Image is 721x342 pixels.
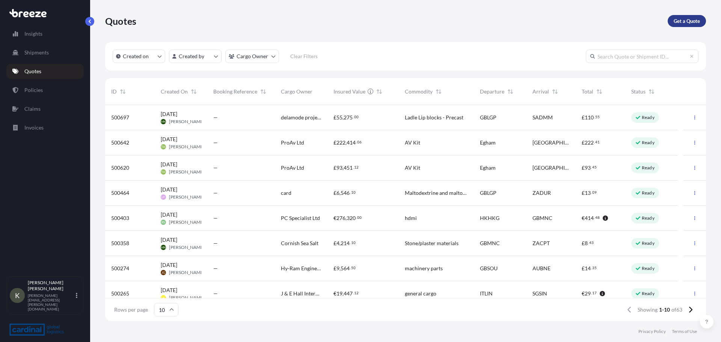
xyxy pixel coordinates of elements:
span: 564 [341,266,350,271]
span: 50 [351,267,356,269]
span: hdmi [405,214,417,222]
span: . [591,191,592,194]
span: [DATE] [161,261,177,269]
span: 447 [344,291,353,296]
span: £ [582,190,585,196]
span: € [333,291,336,296]
span: JG [161,269,165,276]
span: Arrival [532,88,549,95]
span: , [339,190,341,196]
span: [PERSON_NAME] [169,244,205,250]
span: . [594,216,595,219]
span: Ladle Lip blocks - Precast [405,114,463,121]
span: Departure [480,88,504,95]
span: [PERSON_NAME] [169,119,205,125]
span: 13 [585,190,591,196]
span: 14 [585,266,591,271]
button: Sort [259,87,268,96]
span: 8 [585,241,588,246]
button: Sort [434,87,443,96]
span: 19 [336,291,342,296]
p: Ready [642,165,655,171]
span: . [350,241,351,244]
span: . [591,292,592,294]
span: Cargo Owner [281,88,312,95]
p: Quotes [24,68,41,75]
span: . [591,166,592,169]
span: [DATE] [161,161,177,168]
span: GBSOU [480,265,498,272]
span: 29 [585,291,591,296]
span: 222 [336,140,345,145]
button: Sort [118,87,127,96]
span: 48 [595,216,600,219]
span: AUBNE [532,265,551,272]
span: 12 [354,292,359,294]
a: Invoices [6,120,84,135]
p: Get a Quote [674,17,700,25]
p: Ready [642,215,655,221]
span: — [213,189,218,197]
span: [DATE] [161,236,177,244]
span: . [353,292,354,294]
input: Search Quote or Shipment ID... [586,50,698,63]
button: Sort [189,87,198,96]
span: SADMM [532,114,553,121]
span: [DATE] [161,110,177,118]
span: 110 [585,115,594,120]
span: 546 [341,190,350,196]
span: £ [333,140,336,145]
span: PC Specialist Ltd [281,214,320,222]
p: Ready [642,240,655,246]
span: . [353,166,354,169]
span: HN [161,118,166,125]
span: . [591,267,592,269]
span: 93 [585,165,591,170]
span: 55 [336,115,342,120]
span: LK [161,294,165,301]
p: Insights [24,30,42,38]
p: Ready [642,190,655,196]
span: Egham [480,139,496,146]
span: 41 [595,141,600,143]
span: 500265 [111,290,129,297]
span: ITLIN [480,290,493,297]
span: HN [161,244,166,251]
p: Ready [642,140,655,146]
a: Quotes [6,64,84,79]
p: [PERSON_NAME][EMAIL_ADDRESS][PERSON_NAME][DOMAIN_NAME] [28,293,74,311]
button: createdBy Filter options [169,50,222,63]
span: 500697 [111,114,129,121]
span: TH [161,168,165,176]
span: Rows per page [114,306,148,313]
span: 500464 [111,189,129,197]
span: 09 [592,191,597,194]
span: £ [333,266,336,271]
span: of 63 [671,306,682,313]
span: 222 [585,140,594,145]
span: 45 [592,166,597,169]
span: . [356,216,357,219]
span: [DATE] [161,286,177,294]
span: GBLGP [480,189,496,197]
span: 93 [336,165,342,170]
span: 06 [357,141,362,143]
span: general cargo [405,290,436,297]
span: GBMNC [532,214,552,222]
span: ZADUR [532,189,551,197]
p: [PERSON_NAME] [PERSON_NAME] [28,280,74,292]
p: Quotes [105,15,136,27]
span: 451 [344,165,353,170]
span: 6 [336,190,339,196]
span: Insured Value [333,88,365,95]
span: 414 [585,215,594,221]
span: LP [161,193,165,201]
span: SGSIN [532,290,547,297]
span: AV Kit [405,139,420,146]
p: Claims [24,105,41,113]
span: 275 [344,115,353,120]
span: J & E Hall International [281,290,321,297]
span: — [213,265,218,272]
span: — [213,114,218,121]
span: , [345,215,347,221]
